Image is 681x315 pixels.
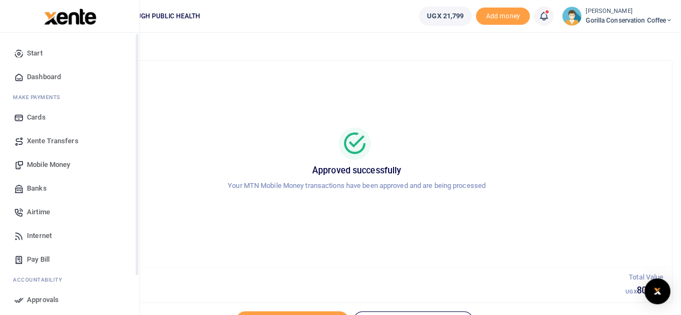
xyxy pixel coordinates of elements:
p: Your MTN Mobile Money transactions have been approved and are being processed [54,180,659,192]
h5: Approved successfully [54,165,659,176]
span: Start [27,48,43,59]
img: logo-large [44,9,96,25]
span: Dashboard [27,72,61,82]
span: Airtime [27,207,50,218]
a: Airtime [9,200,131,224]
a: profile-user [PERSON_NAME] Gorilla Conservation Coffee [562,6,672,26]
span: Approvals [27,295,59,305]
li: Ac [9,271,131,288]
span: UGX 21,799 [427,11,464,22]
span: Gorilla Conservation Coffee [586,16,672,25]
a: UGX 21,799 [419,6,472,26]
span: ake Payments [18,93,60,101]
a: Pay Bill [9,248,131,271]
li: Toup your wallet [476,8,530,25]
small: UGX [626,289,636,295]
p: Total Value [626,272,663,283]
a: Add money [476,11,530,19]
h5: 1 [50,285,626,296]
small: [PERSON_NAME] [586,7,672,16]
span: Mobile Money [27,159,70,170]
span: Add money [476,8,530,25]
li: Wallet ballance [415,6,476,26]
span: Pay Bill [27,254,50,265]
span: Xente Transfers [27,136,79,146]
span: Cards [27,112,46,123]
a: Dashboard [9,65,131,89]
a: Mobile Money [9,153,131,177]
p: Total Transactions [50,272,626,283]
a: Cards [9,106,131,129]
span: countability [21,276,62,284]
a: logo-small logo-large logo-large [43,12,96,20]
li: M [9,89,131,106]
a: Start [9,41,131,65]
img: profile-user [562,6,581,26]
div: Open Intercom Messenger [644,278,670,304]
h5: 80,000 [626,285,663,296]
span: Internet [27,230,52,241]
a: Banks [9,177,131,200]
a: Approvals [9,288,131,312]
a: Xente Transfers [9,129,131,153]
span: Banks [27,183,47,194]
a: Internet [9,224,131,248]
